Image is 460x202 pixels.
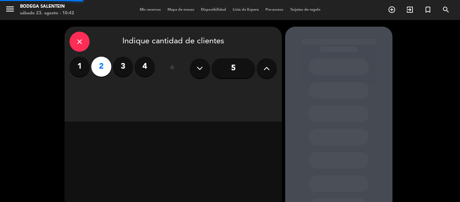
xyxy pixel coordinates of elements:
label: 2 [91,57,111,77]
div: Indique cantidad de clientes [70,32,277,52]
span: Mapa de mesas [164,8,198,12]
i: exit_to_app [406,6,414,14]
i: menu [5,4,15,14]
div: ó [161,57,183,80]
label: 1 [70,57,90,77]
div: sábado 23. agosto - 10:42 [20,10,74,17]
span: Pre-acceso [262,8,287,12]
label: 4 [135,57,155,77]
i: add_circle_outline [388,6,396,14]
div: Bodega Salentein [20,3,74,10]
span: Mis reservas [136,8,164,12]
span: Tarjetas de regalo [287,8,324,12]
i: turned_in_not [424,6,432,14]
span: Disponibilidad [198,8,229,12]
i: search [442,6,450,14]
label: 3 [113,57,133,77]
button: menu [5,4,15,16]
i: close [76,38,84,46]
span: Lista de Espera [229,8,262,12]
